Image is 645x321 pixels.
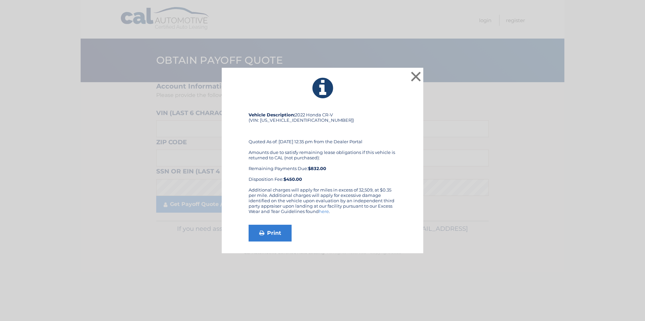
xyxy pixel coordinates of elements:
a: Print [249,225,292,242]
a: here [319,209,329,214]
b: $832.00 [308,166,326,171]
div: Additional charges will apply for miles in excess of 32,509, at $0.35 per mile. Additional charge... [249,187,396,219]
strong: Vehicle Description: [249,112,295,117]
div: 2022 Honda CR-V (VIN: [US_VEHICLE_IDENTIFICATION_NUMBER]) Quoted As of: [DATE] 12:35 pm from the ... [249,112,396,187]
strong: $450.00 [284,176,302,182]
button: × [409,70,423,83]
div: Amounts due to satisfy remaining lease obligations if this vehicle is returned to CAL (not purcha... [249,150,396,182]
